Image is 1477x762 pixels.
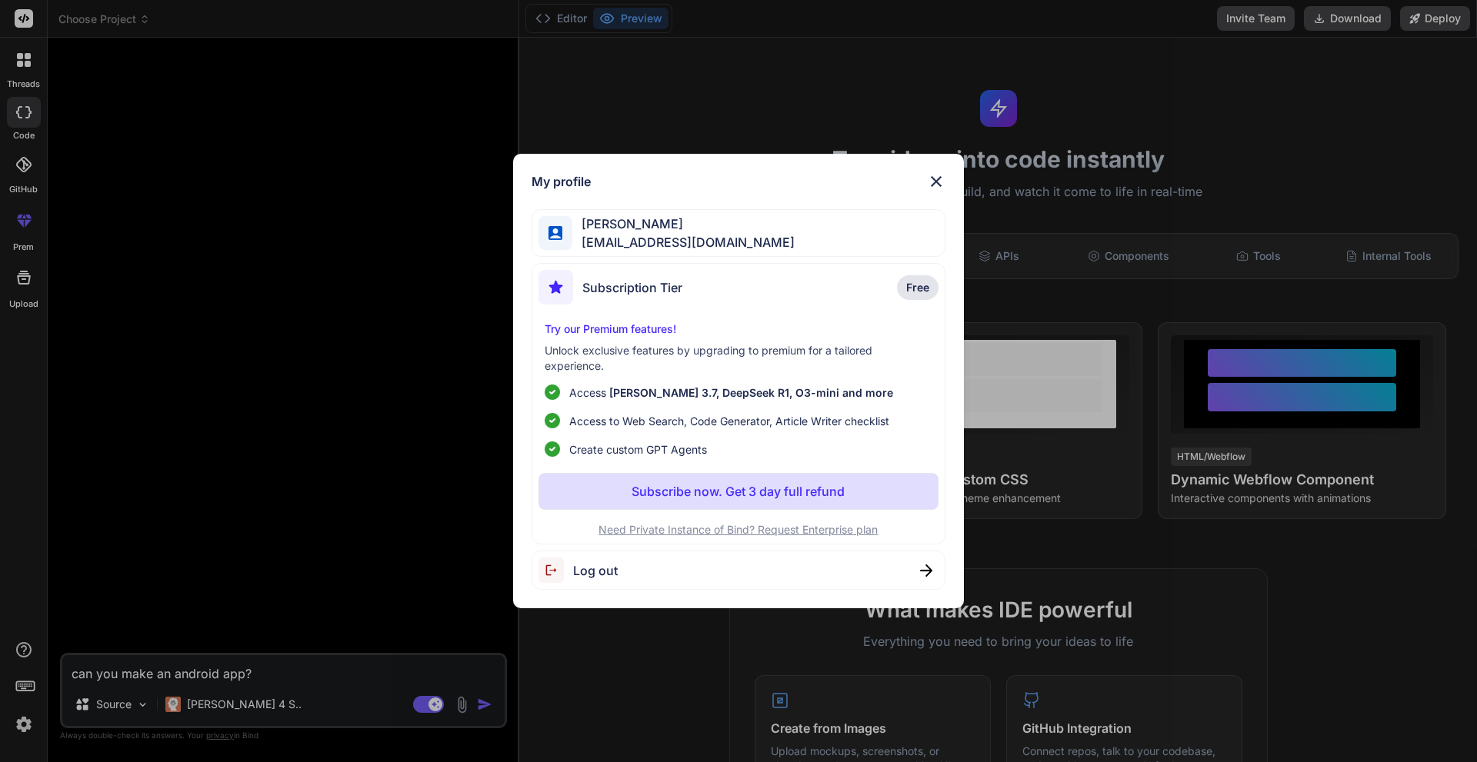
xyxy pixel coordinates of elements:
[569,384,893,401] p: Access
[545,343,933,374] p: Unlock exclusive features by upgrading to premium for a tailored experience.
[532,172,591,191] h1: My profile
[538,270,573,304] img: subscription
[572,215,795,233] span: [PERSON_NAME]
[545,413,560,428] img: checklist
[538,522,939,537] p: Need Private Instance of Bind? Request Enterprise plan
[548,226,563,241] img: profile
[582,278,682,297] span: Subscription Tier
[545,384,560,400] img: checklist
[927,172,945,191] img: close
[569,441,707,458] span: Create custom GPT Agents
[632,482,845,501] p: Subscribe now. Get 3 day full refund
[545,441,560,457] img: checklist
[609,386,893,399] span: [PERSON_NAME] 3.7, DeepSeek R1, O3-mini and more
[545,321,933,337] p: Try our Premium features!
[573,561,618,580] span: Log out
[538,473,939,510] button: Subscribe now. Get 3 day full refund
[920,564,932,577] img: close
[538,557,573,583] img: logout
[906,280,929,295] span: Free
[569,413,889,429] span: Access to Web Search, Code Generator, Article Writer checklist
[572,233,795,251] span: [EMAIL_ADDRESS][DOMAIN_NAME]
